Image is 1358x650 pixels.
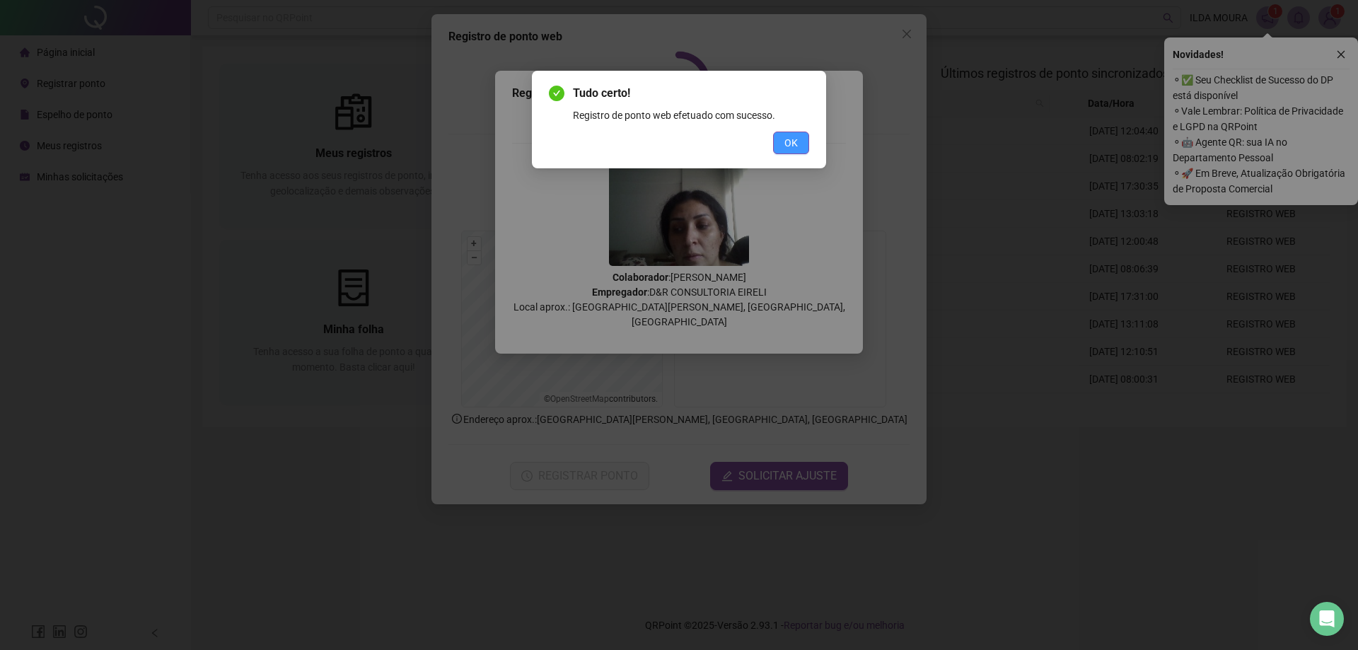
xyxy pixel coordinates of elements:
div: Registro de ponto web efetuado com sucesso. [573,108,809,123]
button: OK [773,132,809,154]
span: OK [784,135,798,151]
div: Open Intercom Messenger [1310,602,1344,636]
span: check-circle [549,86,564,101]
span: Tudo certo! [573,85,809,102]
